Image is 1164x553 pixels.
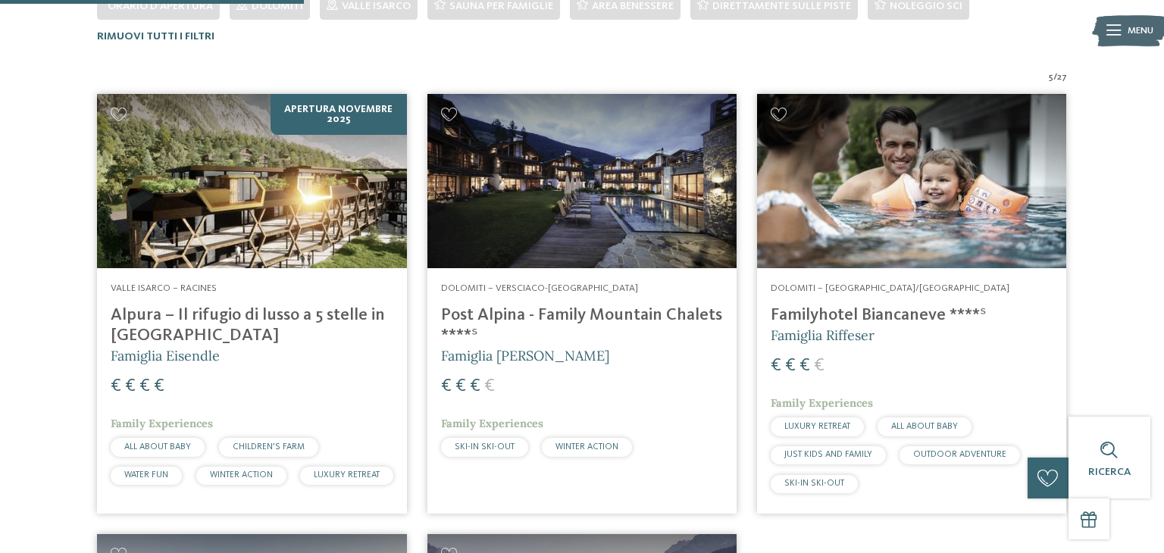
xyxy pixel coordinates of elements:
span: € [455,377,466,395]
span: WINTER ACTION [210,470,273,480]
span: LUXURY RETREAT [314,470,380,480]
span: LUXURY RETREAT [784,422,850,431]
h4: Alpura – Il rifugio di lusso a 5 stelle in [GEOGRAPHIC_DATA] [111,305,393,346]
span: Family Experiences [771,396,873,410]
span: € [799,357,810,375]
span: Family Experiences [111,417,213,430]
span: Famiglia Riffeser [771,326,875,344]
span: 27 [1057,70,1067,84]
a: Cercate un hotel per famiglie? Qui troverete solo i migliori! Apertura novembre 2025 Valle Isarco... [97,94,406,514]
span: Dolomiti – Versciaco-[GEOGRAPHIC_DATA] [441,283,638,293]
span: WINTER ACTION [555,442,618,451]
span: € [785,357,796,375]
span: ALL ABOUT BABY [891,422,958,431]
span: JUST KIDS AND FAMILY [784,450,872,459]
span: WATER FUN [124,470,168,480]
span: / [1053,70,1057,84]
span: 5 [1049,70,1053,84]
span: € [125,377,136,395]
span: € [470,377,480,395]
a: Cercate un hotel per famiglie? Qui troverete solo i migliori! Dolomiti – [GEOGRAPHIC_DATA]/[GEOGR... [757,94,1066,514]
img: Cercate un hotel per famiglie? Qui troverete solo i migliori! [97,94,406,268]
h4: Post Alpina - Family Mountain Chalets ****ˢ [441,305,723,346]
span: € [484,377,495,395]
span: Area benessere [592,1,674,11]
img: Post Alpina - Family Mountain Chalets ****ˢ [427,94,737,268]
span: OUTDOOR ADVENTURE [913,450,1006,459]
span: € [154,377,164,395]
span: Famiglia Eisendle [111,347,220,364]
span: Family Experiences [441,417,543,430]
span: Rimuovi tutti i filtri [97,31,214,42]
span: SKI-IN SKI-OUT [784,479,844,488]
span: CHILDREN’S FARM [233,442,305,451]
span: Noleggio sci [890,1,962,11]
span: Dolomiti – [GEOGRAPHIC_DATA]/[GEOGRAPHIC_DATA] [771,283,1009,293]
span: € [441,377,452,395]
span: ALL ABOUT BABY [124,442,191,451]
span: SKI-IN SKI-OUT [455,442,515,451]
span: € [139,377,150,395]
img: Cercate un hotel per famiglie? Qui troverete solo i migliori! [757,94,1066,268]
span: Famiglia [PERSON_NAME] [441,347,609,364]
span: Dolomiti [252,1,303,11]
h4: Familyhotel Biancaneve ****ˢ [771,305,1053,326]
span: Valle Isarco [342,1,411,11]
span: Orario d'apertura [108,1,213,11]
span: Direttamente sulle piste [712,1,851,11]
span: Sauna per famiglie [449,1,553,11]
span: Valle Isarco – Racines [111,283,217,293]
span: € [111,377,121,395]
a: Cercate un hotel per famiglie? Qui troverete solo i migliori! Dolomiti – Versciaco-[GEOGRAPHIC_DA... [427,94,737,514]
span: € [771,357,781,375]
span: Ricerca [1088,467,1131,477]
span: € [814,357,824,375]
